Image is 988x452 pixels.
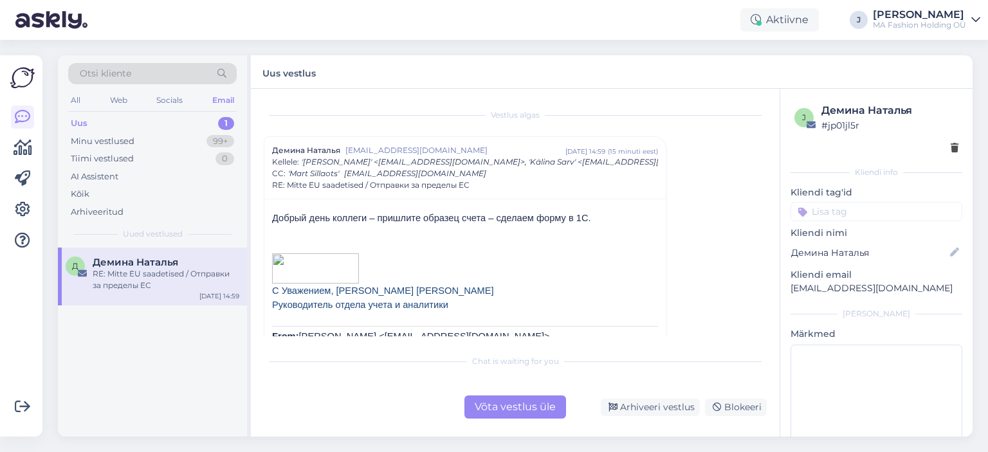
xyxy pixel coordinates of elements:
label: Uus vestlus [262,63,316,80]
input: Lisa tag [791,202,962,221]
div: MA Fashion Holding OÜ [873,20,966,30]
div: Arhiveeritud [71,206,123,219]
div: Chat is waiting for you [264,356,767,367]
span: Демина Наталья [272,145,340,156]
div: Arhiveeri vestlus [601,399,700,416]
div: Aktiivne [740,8,819,32]
span: Uued vestlused [123,228,183,240]
div: Minu vestlused [71,135,134,148]
div: All [68,92,83,109]
span: RE: Mitte EU saadetised / Отправки за пределы ЕС [272,179,470,191]
span: Руководитель отдела учета и аналитики [272,300,448,310]
b: From: [272,331,299,341]
div: J [850,11,868,29]
p: Kliendi tag'id [791,186,962,199]
a: [PERSON_NAME]MA Fashion Holding OÜ [873,10,980,30]
p: Kliendi email [791,268,962,282]
div: Blokeeri [705,399,767,416]
p: Kliendi nimi [791,226,962,240]
p: [EMAIL_ADDRESS][DOMAIN_NAME] [791,282,962,295]
span: Kellele : [272,157,299,167]
div: Web [107,92,130,109]
div: [PERSON_NAME] [873,10,966,20]
div: [DATE] 14:59 [199,291,239,301]
span: CC : [272,168,286,178]
div: [DATE] 14:59 [565,147,605,156]
p: [PERSON_NAME] <[EMAIL_ADDRESS][DOMAIN_NAME]> [DATE] 2:04 PM Kälina Sarv <[EMAIL_ADDRESS][DOMAIN_N... [272,329,658,428]
span: '[PERSON_NAME]' <[EMAIL_ADDRESS][DOMAIN_NAME]>, 'Kälina Sarv' <[EMAIL_ADDRESS][DOMAIN_NAME]>, 'MA... [302,157,881,167]
span: С Уважением, [PERSON_NAME] [PERSON_NAME] [272,285,494,296]
div: 99+ [206,135,234,148]
span: Д [72,261,78,271]
div: ( 15 minuti eest ) [608,147,658,156]
div: Kliendi info [791,167,962,178]
p: Märkmed [791,327,962,341]
div: Uus [71,117,87,130]
img: Askly Logo [10,66,35,90]
div: Kõik [71,188,89,201]
div: Vestlus algas [264,109,767,121]
div: Socials [154,92,185,109]
span: [EMAIL_ADDRESS][DOMAIN_NAME] [344,168,486,178]
div: Võta vestlus üle [464,395,566,419]
div: Tiimi vestlused [71,152,134,165]
span: Демина Наталья [93,257,178,268]
span: Добрый день коллеги – пришлите образец счета – сделаем форму в 1С. [272,213,591,223]
img: image001.png@01DC0C62.CA2EB820 [272,253,359,284]
div: # jp01jl5r [821,118,958,132]
div: Демина Наталья [821,103,958,118]
span: Otsi kliente [80,67,131,80]
span: 'Mart Sillaots' [288,168,339,178]
div: 0 [215,152,234,165]
span: j [802,113,806,122]
div: [PERSON_NAME] [791,308,962,320]
input: Lisa nimi [791,246,947,260]
div: AI Assistent [71,170,118,183]
div: 1 [218,117,234,130]
span: [EMAIL_ADDRESS][DOMAIN_NAME] [345,145,565,156]
div: Email [210,92,237,109]
div: RE: Mitte EU saadetised / Отправки за пределы ЕС [93,268,239,291]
